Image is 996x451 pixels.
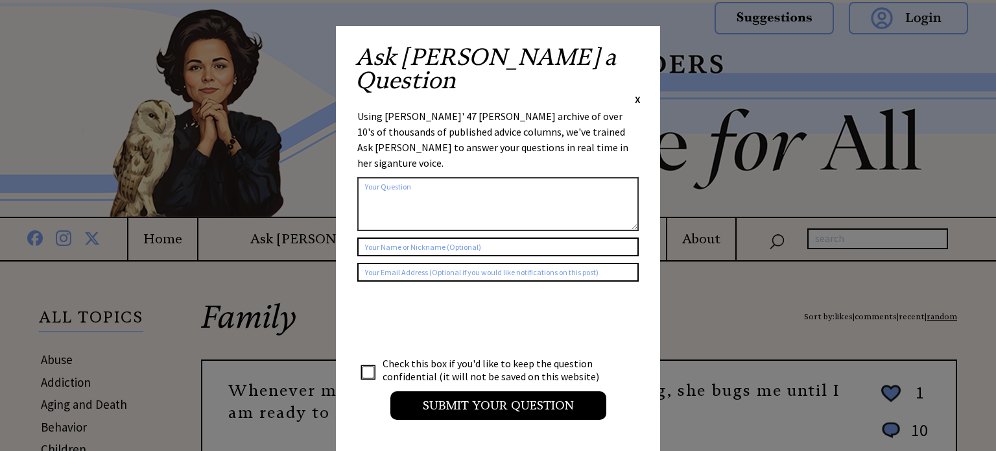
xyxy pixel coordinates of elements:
td: Check this box if you'd like to keep the question confidential (it will not be saved on this webs... [382,356,611,384]
iframe: reCAPTCHA [357,295,554,345]
span: X [635,93,641,106]
input: Your Email Address (Optional if you would like notifications on this post) [357,263,639,282]
input: Submit your Question [390,391,606,420]
h2: Ask [PERSON_NAME] a Question [355,45,641,92]
div: Using [PERSON_NAME]' 47 [PERSON_NAME] archive of over 10's of thousands of published advice colum... [357,108,639,171]
input: Your Name or Nickname (Optional) [357,238,639,256]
